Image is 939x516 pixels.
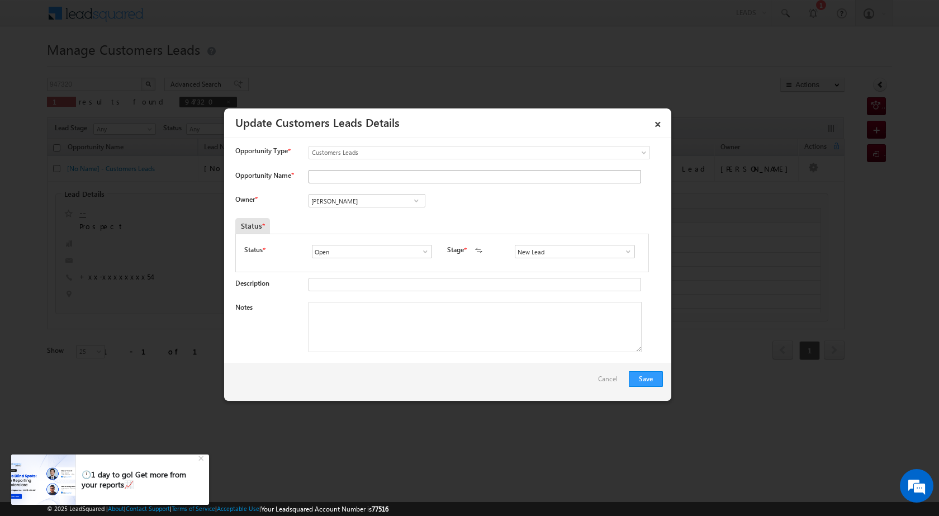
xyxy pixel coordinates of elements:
[126,505,170,512] a: Contact Support
[58,59,188,73] div: Chat with us now
[82,470,197,490] div: 🕛1 day to go! Get more from your reports📈
[217,505,259,512] a: Acceptable Use
[15,103,204,335] textarea: Type your message and hit 'Enter'
[196,451,209,464] div: +
[47,504,388,514] span: © 2025 LeadSquared | | | | |
[447,245,464,255] label: Stage
[108,505,124,512] a: About
[312,245,432,258] input: Type to Search
[235,279,269,287] label: Description
[152,344,203,359] em: Start Chat
[648,112,667,132] a: ×
[629,371,663,387] button: Save
[11,455,75,505] img: pictures
[235,171,293,179] label: Opportunity Name
[235,218,270,234] div: Status
[409,195,423,206] a: Show All Items
[235,195,257,203] label: Owner
[309,146,650,159] a: Customers Leads
[261,505,388,513] span: Your Leadsquared Account Number is
[309,194,425,207] input: Type to Search
[309,148,604,158] span: Customers Leads
[244,245,263,255] label: Status
[19,59,47,73] img: d_60004797649_company_0_60004797649
[235,303,253,311] label: Notes
[598,371,623,392] a: Cancel
[515,245,635,258] input: Type to Search
[618,246,632,257] a: Show All Items
[235,146,288,156] span: Opportunity Type
[235,114,400,130] a: Update Customers Leads Details
[183,6,210,32] div: Minimize live chat window
[372,505,388,513] span: 77516
[172,505,215,512] a: Terms of Service
[415,246,429,257] a: Show All Items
